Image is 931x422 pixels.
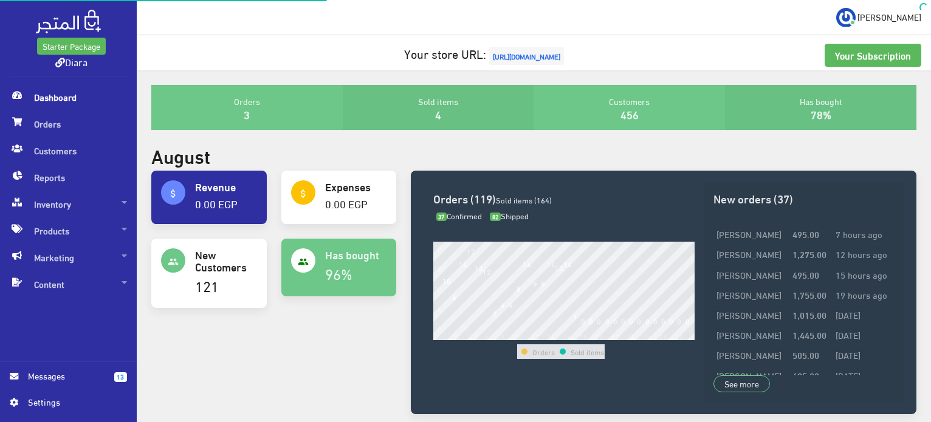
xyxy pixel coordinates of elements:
[792,369,819,382] strong: 495.00
[627,332,636,340] div: 24
[713,365,789,385] td: [PERSON_NAME]
[713,345,789,365] td: [PERSON_NAME]
[833,264,895,284] td: 15 hours ago
[195,272,219,298] a: 121
[644,332,652,340] div: 26
[725,85,916,130] div: Has bought
[298,256,309,267] i: people
[10,191,127,217] span: Inventory
[489,47,564,65] span: [URL][DOMAIN_NAME]
[404,42,567,64] a: Your store URL:[URL][DOMAIN_NAME]
[713,375,770,392] a: See more
[436,213,447,222] span: 37
[325,260,352,286] a: 96%
[484,332,489,340] div: 6
[298,188,309,199] i: attach_money
[792,308,826,321] strong: 1,015.00
[55,53,88,70] a: Diara
[836,8,856,27] img: ...
[168,256,179,267] i: people
[792,288,826,301] strong: 1,755.00
[833,244,895,264] td: 12 hours ago
[195,180,257,192] h4: Revenue
[563,332,572,340] div: 16
[620,104,639,124] a: 456
[325,248,387,260] h4: Has bought
[325,180,387,192] h4: Expenses
[501,332,505,340] div: 8
[611,332,620,340] div: 22
[595,332,603,340] div: 20
[833,365,895,385] td: [DATE]
[244,104,250,124] a: 3
[168,188,179,199] i: attach_money
[579,332,588,340] div: 18
[37,38,106,55] a: Starter Package
[792,247,826,260] strong: 1,275.00
[713,264,789,284] td: [PERSON_NAME]
[10,217,127,244] span: Products
[534,85,725,130] div: Customers
[195,248,257,273] h4: New Customers
[114,372,127,382] span: 13
[10,164,127,191] span: Reports
[453,332,457,340] div: 2
[10,84,127,111] span: Dashboard
[792,227,819,240] strong: 495.00
[531,332,540,340] div: 12
[675,332,684,340] div: 30
[713,284,789,304] td: [PERSON_NAME]
[713,325,789,345] td: [PERSON_NAME]
[713,192,895,204] h3: New orders (37)
[10,111,127,137] span: Orders
[10,271,127,298] span: Content
[792,328,826,341] strong: 1,445.00
[713,305,789,325] td: [PERSON_NAME]
[833,325,895,345] td: [DATE]
[343,85,534,130] div: Sold items
[433,192,695,204] h3: Orders (119)
[151,145,210,166] h2: August
[792,268,819,281] strong: 495.00
[10,369,127,395] a: 13 Messages
[833,284,895,304] td: 19 hours ago
[469,332,473,340] div: 4
[713,224,789,244] td: [PERSON_NAME]
[36,10,101,33] img: .
[532,344,555,359] td: Orders
[28,369,105,383] span: Messages
[490,213,501,222] span: 82
[792,348,819,361] strong: 505.00
[570,344,605,359] td: Sold items
[436,208,483,223] span: Confirmed
[825,44,921,67] a: Your Subscription
[195,193,238,213] a: 0.00 EGP
[811,104,831,124] a: 78%
[151,85,343,130] div: Orders
[10,395,127,415] a: Settings
[28,395,117,409] span: Settings
[435,104,441,124] a: 4
[515,332,523,340] div: 10
[857,9,921,24] span: [PERSON_NAME]
[659,332,668,340] div: 28
[713,244,789,264] td: [PERSON_NAME]
[833,345,895,365] td: [DATE]
[10,244,127,271] span: Marketing
[325,193,368,213] a: 0.00 EGP
[10,137,127,164] span: Customers
[496,192,552,207] span: Sold items (164)
[833,305,895,325] td: [DATE]
[836,7,921,27] a: ... [PERSON_NAME]
[547,332,555,340] div: 14
[490,208,529,223] span: Shipped
[833,224,895,244] td: 7 hours ago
